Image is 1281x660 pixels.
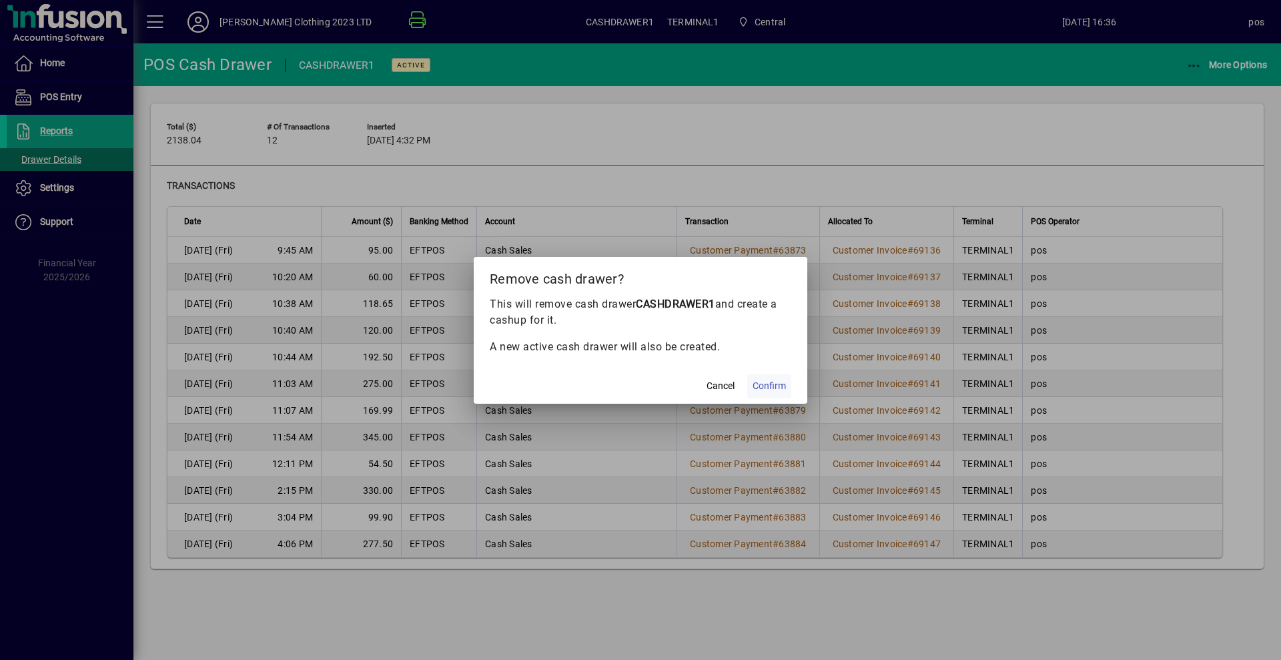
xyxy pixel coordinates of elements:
[747,374,791,398] button: Confirm
[699,374,742,398] button: Cancel
[636,298,715,310] b: CASHDRAWER1
[490,296,791,328] p: This will remove cash drawer and create a cashup for it.
[474,257,807,296] h2: Remove cash drawer?
[707,379,735,393] span: Cancel
[490,339,791,355] p: A new active cash drawer will also be created.
[753,379,786,393] span: Confirm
